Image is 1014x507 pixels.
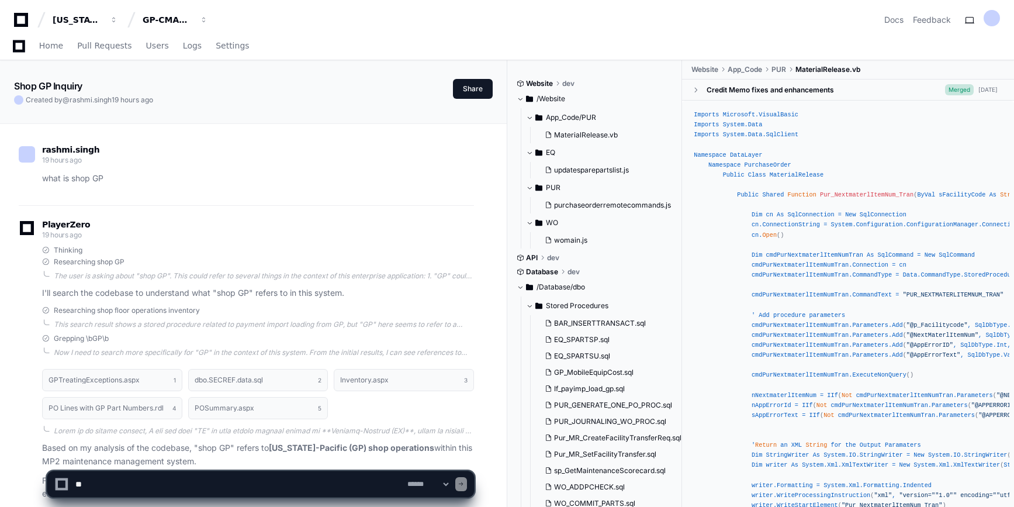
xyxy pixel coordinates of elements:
button: dbo.SECREF.data.sql2 [188,369,328,391]
span: Not [823,412,834,419]
span: ( [903,351,906,358]
span: Grepping \bGP\b [54,334,109,343]
span: Researching shop GP [54,257,124,267]
span: . [849,332,852,339]
span: = [892,261,895,268]
span: cmdPurNextmaterlItemNumTran [752,291,849,298]
span: Pur_NextmaterlItemNum [820,191,895,198]
span: an [780,442,787,449]
a: Logs [183,33,202,60]
span: purchaseorderremotecommands.js [554,201,671,210]
span: SqlCommand [939,251,975,258]
strong: [US_STATE]-Pacific (GP) shop operations [269,443,434,453]
span: SqlDbType [960,342,992,349]
span: cn [899,261,906,268]
span: Namespace [694,151,726,158]
span: GP_MobileEquipCost.sql [554,368,634,377]
button: PUR_GENERATE_ONE_PO_PROC.sql [540,397,681,413]
span: Pur_MR_CreateFacilityTransferReq.sql [554,433,681,443]
button: purchaseorderremotecommands.js [540,197,671,213]
div: The user is asking about "shop GP". This could refer to several things in the context of this ent... [54,271,474,281]
span: "@NextMaterlItemNum" [906,332,978,339]
span: VisualBasic [759,111,798,118]
button: Stored Procedures [526,296,683,315]
span: Output [860,442,881,449]
span: ExecuteNonQuery [852,371,906,378]
span: parameters [809,312,846,319]
span: CommandType [921,271,961,278]
div: Credit Memo fixes and enhancements [707,85,834,95]
span: ( [777,232,780,239]
span: 1 [174,375,176,385]
span: cmdPurNextmaterlItemNumTran [752,271,849,278]
span: . [1007,322,1010,329]
button: POSummary.aspx5 [188,397,328,419]
span: SqlClient [766,131,798,138]
span: Paramaters [885,442,921,449]
span: . [849,351,852,358]
div: [DATE] [978,85,998,94]
span: cn [752,221,759,228]
span: Public [723,171,745,178]
span: 4 [172,403,176,413]
a: Home [39,33,63,60]
span: = [795,402,798,409]
button: GPTreatingExceptions.aspx1 [42,369,182,391]
svg: Directory [535,299,542,313]
span: Function [788,191,816,198]
span: As [989,191,996,198]
span: . [888,322,892,329]
button: BAR_INSERTTRANSACT.sql [540,315,681,332]
svg: Directory [535,181,542,195]
span: womain.js [554,236,587,245]
span: EQ_SPARTSU.sql [554,351,610,361]
span: , [960,351,964,358]
button: /Website [517,89,674,108]
button: GP_MobileEquipCost.sql [540,364,681,381]
span: WO [546,218,558,227]
span: = [895,271,899,278]
span: cn [752,232,759,239]
span: Return [755,442,777,449]
span: Pur_MR_SetFacilityTransfer.sql [554,450,656,459]
span: Parameters [957,392,993,399]
span: Researching shop floor operations inventory [54,306,200,315]
app-text-character-animate: Shop GP Inquiry [14,80,82,92]
span: MaterialRelease.vb [795,65,860,74]
span: MaterialRelease.vb [554,130,618,140]
span: . [888,351,892,358]
button: EQ [526,143,678,162]
span: Connection [852,261,888,268]
span: Stored Procedures [546,301,608,311]
a: Users [146,33,169,60]
span: New [925,251,935,258]
span: "@AppErrorText" [906,351,960,358]
span: Parameters [939,412,975,419]
span: Class [748,171,766,178]
a: Settings [216,33,249,60]
span: , [978,332,982,339]
span: . [928,402,932,409]
span: dev [567,267,580,277]
div: This search result shows a stored procedure related to payment import loading from GP, but "GP" h... [54,320,474,329]
span: As [777,211,784,218]
span: for [831,442,842,449]
a: Docs [884,14,904,26]
span: cmdPurNextmaterlItemNumTran [838,412,935,419]
button: updatesparepartslist.js [540,162,671,178]
span: . [935,412,939,419]
span: Microsoft [723,111,755,118]
span: Dim [752,251,762,258]
span: cmdPurNextmaterlItemNumTran [831,402,928,409]
span: . [849,371,852,378]
span: . [852,221,856,228]
span: , [953,342,957,349]
span: "@p_Facilitycode" [906,322,968,329]
span: 3 [464,375,468,385]
span: ( [813,402,816,409]
span: SqlDbType [975,322,1007,329]
span: = [838,211,842,218]
span: = [917,251,920,258]
span: dev [547,253,559,263]
h1: Inventory.aspx [340,377,389,384]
